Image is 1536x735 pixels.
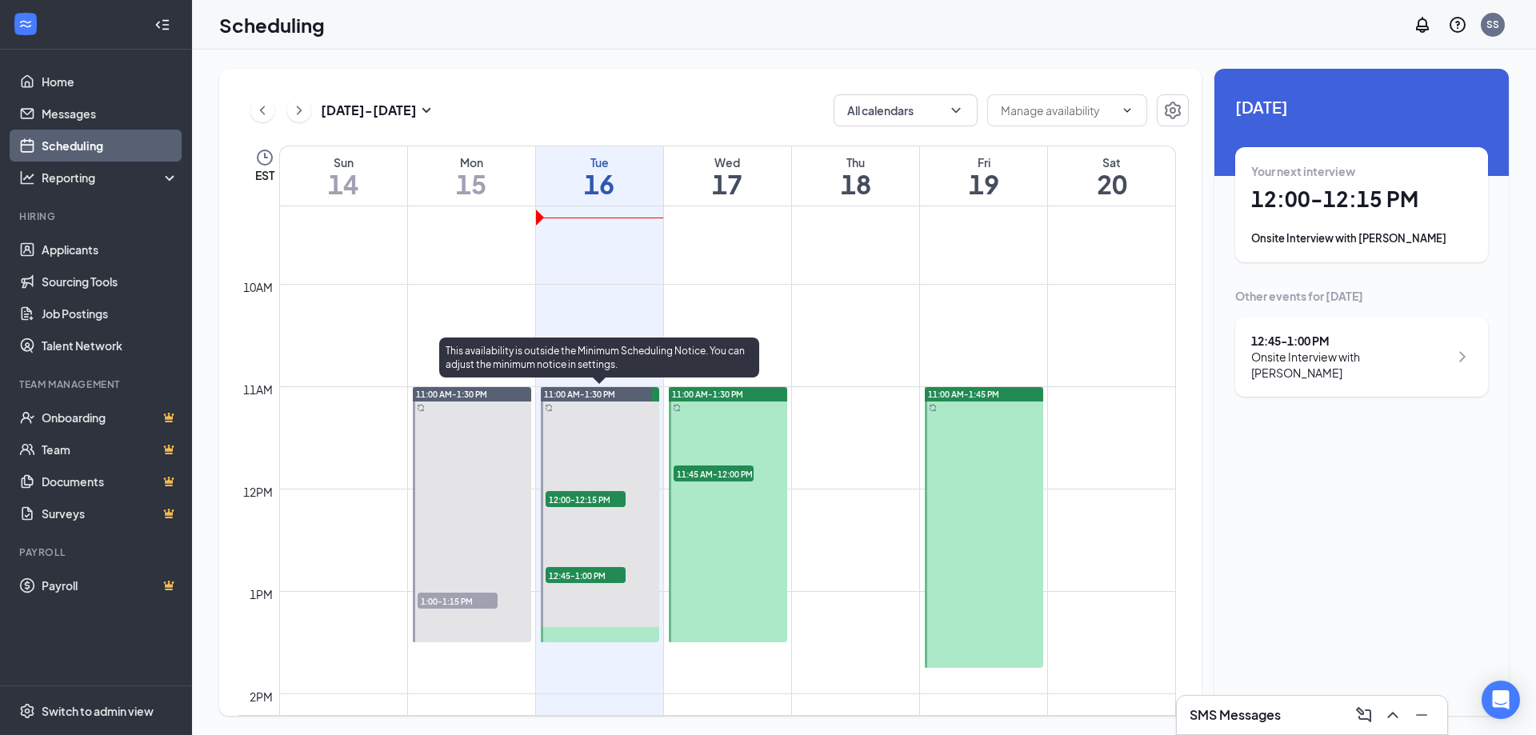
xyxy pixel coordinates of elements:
div: Other events for [DATE] [1235,288,1488,304]
svg: Settings [19,703,35,719]
button: ComposeMessage [1351,702,1377,728]
svg: ChevronUp [1383,705,1402,725]
a: September 16, 2025 [536,146,663,206]
svg: ComposeMessage [1354,705,1374,725]
div: Sat [1048,154,1175,170]
div: 10am [240,278,276,296]
div: Switch to admin view [42,703,154,719]
div: 12:45 - 1:00 PM [1251,333,1449,349]
h1: 18 [792,170,919,198]
h1: Scheduling [219,11,325,38]
a: September 15, 2025 [408,146,535,206]
svg: ChevronRight [291,101,307,120]
span: 12:00-12:15 PM [546,491,626,507]
h1: 19 [920,170,1047,198]
div: Open Intercom Messenger [1482,681,1520,719]
a: Talent Network [42,330,178,362]
div: Onsite Interview with [PERSON_NAME] [1251,349,1449,381]
h1: 17 [664,170,791,198]
div: Sun [280,154,407,170]
span: 12:45-1:00 PM [546,567,626,583]
svg: ChevronDown [1121,104,1134,117]
a: Home [42,66,178,98]
div: Fri [920,154,1047,170]
svg: WorkstreamLogo [18,16,34,32]
a: Scheduling [42,130,178,162]
svg: ChevronDown [948,102,964,118]
a: September 17, 2025 [664,146,791,206]
span: 1:00-1:15 PM [418,593,498,609]
h1: 15 [408,170,535,198]
div: Team Management [19,377,175,391]
button: Minimize [1409,702,1434,728]
div: 12pm [240,483,276,501]
button: All calendarsChevronDown [834,94,978,126]
a: September 19, 2025 [920,146,1047,206]
button: ChevronUp [1380,702,1406,728]
svg: Clock [255,148,274,167]
div: 11am [240,381,276,398]
span: 11:00 AM-1:30 PM [416,389,487,400]
svg: Notifications [1413,15,1432,34]
h3: SMS Messages [1190,706,1281,724]
svg: ChevronRight [1453,347,1472,366]
a: DocumentsCrown [42,465,178,497]
h1: 16 [536,170,663,198]
a: Sourcing Tools [42,266,178,298]
svg: Sync [545,404,553,412]
div: Payroll [19,545,175,559]
a: September 18, 2025 [792,146,919,206]
a: TeamCrown [42,433,178,465]
svg: Settings [1163,101,1182,120]
a: September 20, 2025 [1048,146,1175,206]
svg: Collapse [154,17,170,33]
h1: 20 [1048,170,1175,198]
span: 11:00 AM-1:30 PM [672,389,743,400]
svg: Minimize [1412,705,1431,725]
a: September 14, 2025 [280,146,407,206]
svg: Sync [673,404,681,412]
svg: Sync [929,404,937,412]
svg: Analysis [19,170,35,186]
div: Mon [408,154,535,170]
div: 1pm [246,585,276,603]
span: 11:00 AM-1:45 PM [928,389,999,400]
div: Hiring [19,210,175,223]
button: Settings [1157,94,1189,126]
span: [DATE] [1235,94,1488,119]
div: Tue [536,154,663,170]
div: Thu [792,154,919,170]
a: SurveysCrown [42,497,178,529]
button: ChevronLeft [250,98,274,122]
span: EST [255,167,274,183]
h1: 14 [280,170,407,198]
button: ChevronRight [287,98,311,122]
h1: 12:00 - 12:15 PM [1251,186,1472,213]
a: Job Postings [42,298,178,330]
svg: QuestionInfo [1448,15,1467,34]
div: Reporting [42,170,179,186]
svg: ChevronLeft [254,101,270,120]
div: Your next interview [1251,163,1472,179]
a: Applicants [42,234,178,266]
span: 11:00 AM-1:30 PM [544,389,615,400]
span: 11:45 AM-12:00 PM [674,465,754,481]
a: OnboardingCrown [42,401,178,433]
svg: Sync [417,404,425,412]
div: Wed [664,154,791,170]
h3: [DATE] - [DATE] [321,102,417,119]
div: This availability is outside the Minimum Scheduling Notice. You can adjust the minimum notice in ... [439,338,759,377]
div: 2pm [246,688,276,705]
a: Messages [42,98,178,130]
div: SS [1486,18,1499,31]
a: PayrollCrown [42,569,178,601]
div: Onsite Interview with [PERSON_NAME] [1251,230,1472,246]
svg: SmallChevronDown [417,101,436,120]
input: Manage availability [1001,102,1114,119]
